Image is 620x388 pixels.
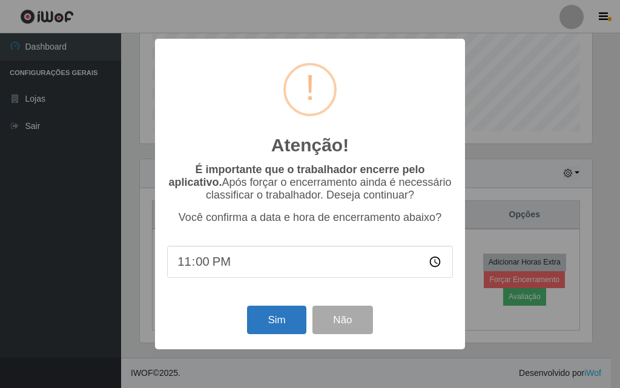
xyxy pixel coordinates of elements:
[271,134,349,156] h2: Atenção!
[167,163,453,202] p: Após forçar o encerramento ainda é necessário classificar o trabalhador. Deseja continuar?
[247,306,306,334] button: Sim
[312,306,372,334] button: Não
[167,211,453,224] p: Você confirma a data e hora de encerramento abaixo?
[168,163,424,188] b: É importante que o trabalhador encerre pelo aplicativo.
